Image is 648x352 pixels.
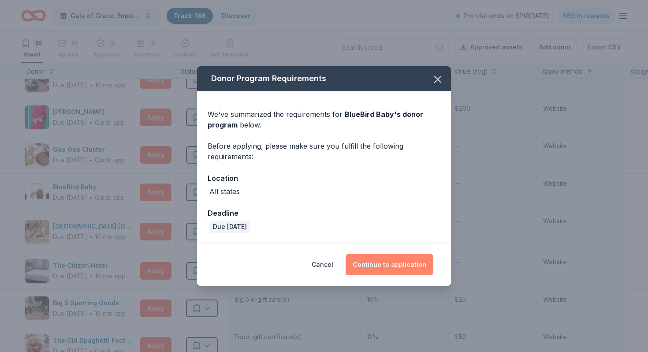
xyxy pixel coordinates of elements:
[312,254,333,275] button: Cancel
[208,207,440,219] div: Deadline
[208,141,440,162] div: Before applying, please make sure you fulfill the following requirements:
[209,186,240,197] div: All states
[208,172,440,184] div: Location
[209,221,250,233] div: Due [DATE]
[197,66,451,91] div: Donor Program Requirements
[346,254,433,275] button: Continue to application
[208,109,440,130] div: We've summarized the requirements for below.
